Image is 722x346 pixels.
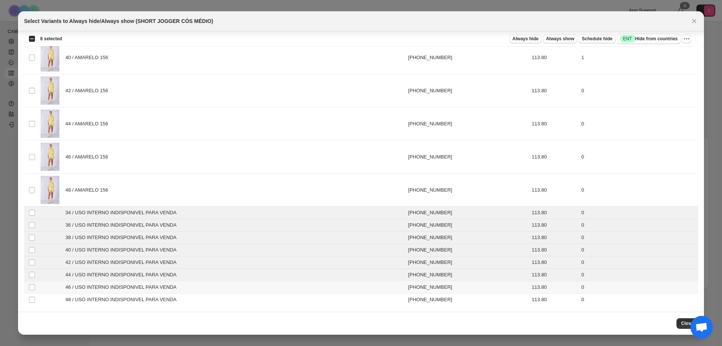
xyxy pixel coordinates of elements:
td: 0 [579,140,698,174]
span: Schedule hide [582,36,612,42]
td: 0 [579,244,698,256]
span: 44 / USO INTERNO INDISPONIVEL PARA VENDA [65,271,180,279]
td: 113.80 [529,256,579,269]
button: Always hide [510,34,541,43]
td: 0 [579,207,698,219]
img: 26777SHORTamarelo.jpg [41,143,59,171]
td: [PHONE_NUMBER] [406,174,529,207]
button: Schedule hide [579,34,615,43]
td: 0 [579,281,698,294]
img: 26777SHORTamarelo.jpg [41,76,59,105]
span: 40 / AMARELO 156 [65,54,112,61]
td: 113.80 [529,219,579,232]
td: 0 [579,74,698,107]
img: 26777SHORTamarelo.jpg [41,176,59,204]
span: 34 / USO INTERNO INDISPONIVEL PARA VENDA [65,209,180,216]
td: [PHONE_NUMBER] [406,232,529,244]
td: 0 [579,256,698,269]
img: 26777SHORTamarelo.jpg [41,43,59,72]
td: 1 [579,41,698,74]
td: 113.80 [529,41,579,74]
td: 0 [579,294,698,306]
td: 113.80 [529,281,579,294]
td: [PHONE_NUMBER] [406,256,529,269]
td: [PHONE_NUMBER] [406,281,529,294]
span: 38 / USO INTERNO INDISPONIVEL PARA VENDA [65,234,180,241]
span: Close [681,320,693,326]
span: 46 / AMARELO 156 [65,153,112,161]
span: 40 / USO INTERNO INDISPONIVEL PARA VENDA [65,246,180,254]
span: 36 / USO INTERNO INDISPONIVEL PARA VENDA [65,221,180,229]
td: 113.80 [529,244,579,256]
span: Hide from countries [620,35,678,43]
td: 113.80 [529,294,579,306]
span: 48 / USO INTERNO INDISPONIVEL PARA VENDA [65,296,180,303]
span: 6 selected [40,36,62,42]
span: ENT [623,36,632,42]
img: 26777SHORTamarelo.jpg [41,110,59,138]
button: Close [676,318,698,329]
button: Always show [543,34,577,43]
span: 44 / AMARELO 156 [65,120,112,128]
td: 113.80 [529,107,579,140]
td: 0 [579,269,698,281]
td: 113.80 [529,232,579,244]
td: 0 [579,107,698,140]
td: [PHONE_NUMBER] [406,294,529,306]
td: [PHONE_NUMBER] [406,140,529,174]
td: [PHONE_NUMBER] [406,244,529,256]
span: 42 / AMARELO 156 [65,87,112,95]
td: 113.80 [529,174,579,207]
td: 113.80 [529,140,579,174]
td: 0 [579,219,698,232]
button: SuccessENTHide from countries [617,34,681,44]
span: Always hide [513,36,538,42]
td: [PHONE_NUMBER] [406,41,529,74]
span: 48 / AMARELO 156 [65,186,112,194]
span: Always show [546,36,574,42]
td: [PHONE_NUMBER] [406,107,529,140]
td: 0 [579,174,698,207]
td: [PHONE_NUMBER] [406,269,529,281]
td: 0 [579,232,698,244]
button: More actions [682,34,691,43]
td: [PHONE_NUMBER] [406,219,529,232]
button: Close [689,16,699,26]
td: 113.80 [529,207,579,219]
td: 113.80 [529,269,579,281]
div: Bate-papo aberto [690,316,713,338]
span: 46 / USO INTERNO INDISPONIVEL PARA VENDA [65,284,180,291]
td: [PHONE_NUMBER] [406,74,529,107]
td: [PHONE_NUMBER] [406,207,529,219]
td: 113.80 [529,74,579,107]
span: 42 / USO INTERNO INDISPONIVEL PARA VENDA [65,259,180,266]
h2: Select Variants to Always hide/Always show (SHORT JOGGER CÓS MÉDIO) [24,17,213,25]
